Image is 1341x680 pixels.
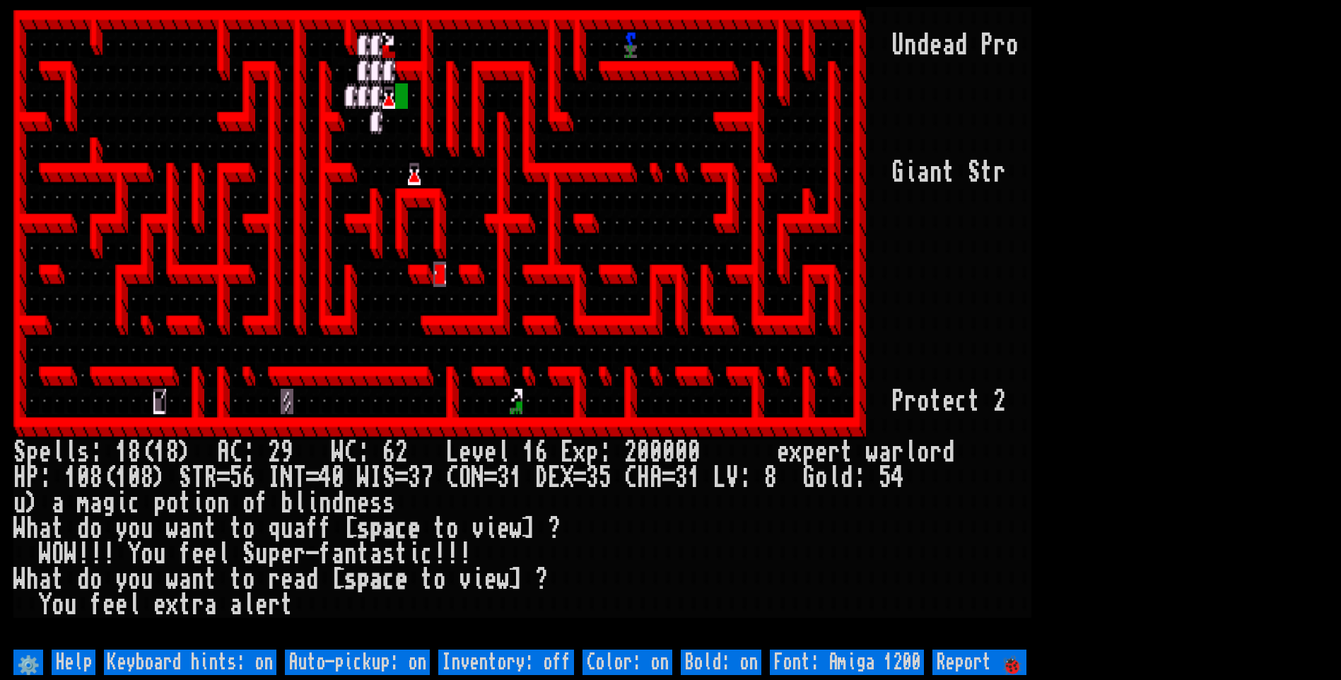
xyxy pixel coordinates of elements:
div: e [153,592,166,618]
div: ? [548,516,561,541]
div: S [13,440,26,465]
div: o [815,465,828,491]
div: ) [26,491,39,516]
div: H [637,465,650,491]
div: S [968,160,980,185]
div: p [26,440,39,465]
div: a [370,541,382,567]
div: Y [39,592,52,618]
div: h [26,516,39,541]
div: d [942,440,955,465]
div: t [204,516,217,541]
div: a [230,592,242,618]
div: : [242,440,255,465]
div: ] [522,516,535,541]
div: m [77,491,90,516]
div: y [115,516,128,541]
div: o [433,567,446,592]
div: W [39,541,52,567]
div: u [13,491,26,516]
div: T [192,465,204,491]
div: r [268,592,281,618]
input: Inventory: off [438,650,574,675]
div: n [192,516,204,541]
div: u [64,592,77,618]
div: t [230,567,242,592]
div: 2 [993,389,1006,414]
div: s [344,567,357,592]
div: 7 [421,465,433,491]
div: r [828,440,841,465]
div: = [306,465,319,491]
div: 1 [510,465,522,491]
div: a [942,33,955,58]
div: n [319,491,332,516]
div: t [433,516,446,541]
div: W [332,440,344,465]
div: [ [344,516,357,541]
div: L [446,440,459,465]
div: w [510,516,522,541]
div: a [204,592,217,618]
div: W [64,541,77,567]
div: 1 [115,440,128,465]
div: i [472,567,484,592]
div: o [242,567,255,592]
div: e [192,541,204,567]
div: d [77,567,90,592]
div: ! [459,541,472,567]
div: u [281,516,293,541]
div: e [103,592,115,618]
div: t [52,567,64,592]
div: t [395,541,408,567]
div: e [281,567,293,592]
div: o [90,516,103,541]
div: l [52,440,64,465]
div: i [904,160,917,185]
div: = [573,465,586,491]
div: a [293,567,306,592]
div: : [599,440,611,465]
div: v [472,516,484,541]
div: f [319,541,332,567]
div: - [306,541,319,567]
div: a [39,516,52,541]
div: u [141,516,153,541]
div: 6 [242,465,255,491]
div: o [128,516,141,541]
div: ) [153,465,166,491]
div: p [153,491,166,516]
div: : [357,440,370,465]
div: v [459,567,472,592]
div: e [815,440,828,465]
div: r [993,160,1006,185]
div: r [993,33,1006,58]
div: ( [103,465,115,491]
div: s [382,491,395,516]
div: Y [128,541,141,567]
div: d [77,516,90,541]
div: f [90,592,103,618]
div: ] [510,567,522,592]
div: d [955,33,968,58]
div: 1 [522,440,535,465]
div: N [281,465,293,491]
div: ! [446,541,459,567]
div: o [917,440,930,465]
div: P [980,33,993,58]
div: e [777,440,790,465]
div: s [382,541,395,567]
div: a [52,491,64,516]
div: t [968,389,980,414]
div: x [573,440,586,465]
div: l [242,592,255,618]
input: Keyboard hints: on [104,650,276,675]
div: o [204,491,217,516]
div: ! [433,541,446,567]
div: d [841,465,853,491]
div: 9 [281,440,293,465]
div: A [650,465,662,491]
div: a [293,516,306,541]
div: x [790,440,802,465]
div: a [332,541,344,567]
